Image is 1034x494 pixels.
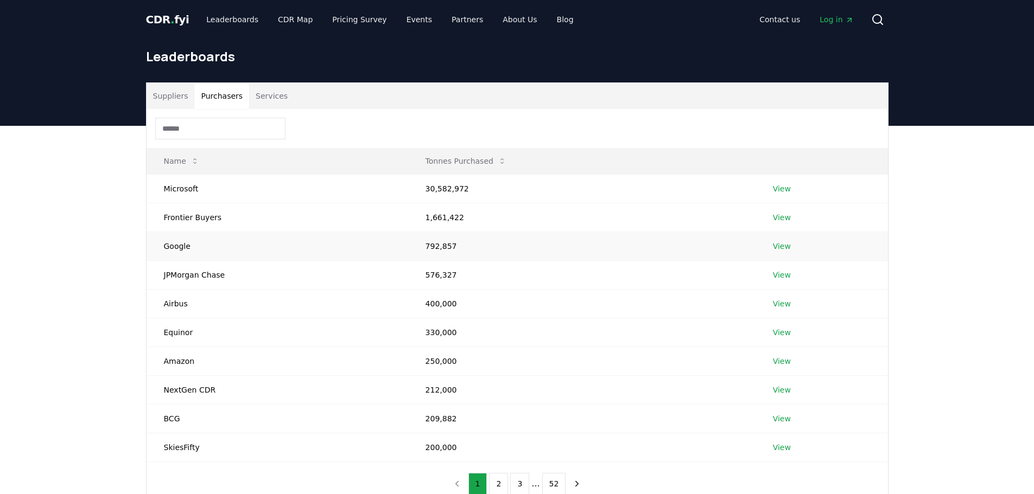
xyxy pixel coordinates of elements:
[408,347,756,375] td: 250,000
[773,327,791,338] a: View
[147,347,408,375] td: Amazon
[531,477,540,490] li: ...
[323,10,395,29] a: Pricing Survey
[443,10,492,29] a: Partners
[773,356,791,367] a: View
[146,13,189,26] span: CDR fyi
[773,241,791,252] a: View
[146,12,189,27] a: CDR.fyi
[269,10,321,29] a: CDR Map
[751,10,809,29] a: Contact us
[820,14,853,25] span: Log in
[155,150,208,172] button: Name
[147,203,408,232] td: Frontier Buyers
[773,413,791,424] a: View
[408,203,756,232] td: 1,661,422
[408,404,756,433] td: 209,882
[548,10,582,29] a: Blog
[773,442,791,453] a: View
[417,150,515,172] button: Tonnes Purchased
[147,174,408,203] td: Microsoft
[811,10,862,29] a: Log in
[147,83,195,109] button: Suppliers
[408,289,756,318] td: 400,000
[408,433,756,461] td: 200,000
[147,318,408,347] td: Equinor
[249,83,294,109] button: Services
[147,232,408,260] td: Google
[147,433,408,461] td: SkiesFifty
[170,13,174,26] span: .
[773,298,791,309] a: View
[408,174,756,203] td: 30,582,972
[408,260,756,289] td: 576,327
[146,48,889,65] h1: Leaderboards
[773,270,791,280] a: View
[408,232,756,260] td: 792,857
[147,375,408,404] td: NextGen CDR
[773,183,791,194] a: View
[494,10,545,29] a: About Us
[147,404,408,433] td: BCG
[408,375,756,404] td: 212,000
[198,10,267,29] a: Leaderboards
[147,289,408,318] td: Airbus
[408,318,756,347] td: 330,000
[398,10,441,29] a: Events
[147,260,408,289] td: JPMorgan Chase
[751,10,862,29] nav: Main
[194,83,249,109] button: Purchasers
[773,212,791,223] a: View
[773,384,791,395] a: View
[198,10,582,29] nav: Main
